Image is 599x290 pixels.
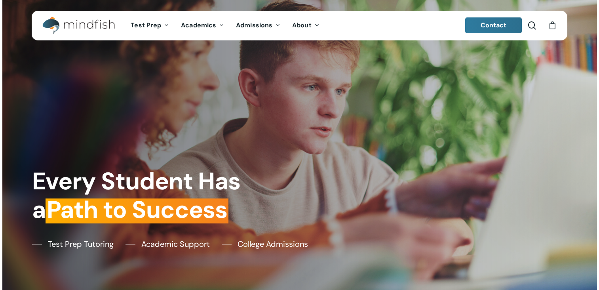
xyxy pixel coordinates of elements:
[125,22,175,29] a: Test Prep
[465,17,522,33] a: Contact
[46,194,228,225] em: Path to Success
[48,238,114,250] span: Test Prep Tutoring
[236,21,272,29] span: Admissions
[548,21,557,30] a: Cart
[32,11,567,40] header: Main Menu
[126,238,210,250] a: Academic Support
[481,21,507,29] span: Contact
[292,21,312,29] span: About
[238,238,308,250] span: College Admissions
[131,21,161,29] span: Test Prep
[125,11,325,40] nav: Main Menu
[32,238,114,250] a: Test Prep Tutoring
[230,22,286,29] a: Admissions
[141,238,210,250] span: Academic Support
[32,167,294,225] h1: Every Student Has a
[286,22,325,29] a: About
[175,22,230,29] a: Academics
[222,238,308,250] a: College Admissions
[181,21,216,29] span: Academics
